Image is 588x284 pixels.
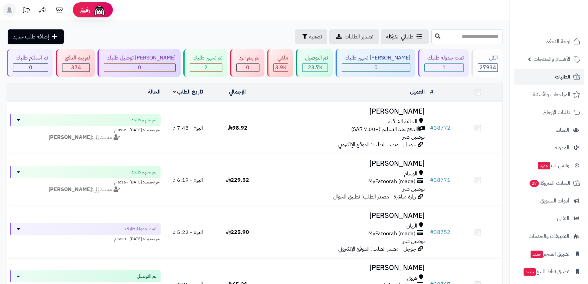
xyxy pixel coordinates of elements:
[131,117,157,123] span: تم تجهيز طلبك
[173,88,203,96] a: تاريخ الطلب
[338,141,416,149] span: جوجل - مصدر الطلب: الموقع الإلكتروني
[13,33,49,41] span: إضافة طلب جديد
[514,157,584,173] a: وآتس آبجديد
[303,64,327,72] div: 23706
[514,193,584,209] a: أدوات التسويق
[514,104,584,120] a: طلبات الإرجاع
[374,63,378,72] span: 0
[309,33,322,41] span: تصفية
[265,160,424,167] h3: [PERSON_NAME]
[13,64,48,72] div: 0
[93,3,106,17] img: ai-face.png
[229,49,266,77] a: لم يتم الرد 0
[529,232,569,241] span: التطبيقات والخدمات
[543,108,570,117] span: طلبات الإرجاع
[71,63,81,72] span: 374
[430,228,434,236] span: #
[514,228,584,244] a: التطبيقات والخدمات
[18,3,34,18] a: تحديثات المنصة
[273,54,288,62] div: ملغي
[555,72,570,82] span: الطلبات
[125,226,157,232] span: تمت جدولة طلبك
[302,54,328,62] div: تم التوصيل
[514,264,584,280] a: تطبيق نقاط البيعجديد
[96,49,182,77] a: [PERSON_NAME] توصيل طلبك 0
[540,196,569,205] span: أدوات التسويق
[265,212,424,220] h3: [PERSON_NAME]
[342,54,410,62] div: [PERSON_NAME] تجهيز طلبك
[430,228,450,236] a: #38752
[333,193,416,201] span: زيارة مباشرة - مصدر الطلب: تطبيق الجوال
[407,274,417,282] span: قروى
[338,245,416,253] span: جوجل - مصدر الطلب: الموقع الإلكتروني
[410,88,425,96] a: العميل
[386,33,413,41] span: طلباتي المُوكلة
[190,64,222,72] div: 2
[236,54,259,62] div: لم يتم الرد
[543,17,582,31] img: logo-2.png
[62,64,89,72] div: 374
[173,176,203,184] span: اليوم - 6:19 م
[381,29,429,44] a: طلباتي المُوكلة
[417,49,470,77] a: تمت جدولة طلبك 1
[29,63,32,72] span: 0
[148,88,161,96] a: الحالة
[5,186,166,193] div: مسند إلى:
[401,185,425,193] span: توصيل شبرا
[10,178,161,185] div: اخر تحديث: [DATE] - 6:36 م
[557,214,569,223] span: التقارير
[275,63,286,72] span: 3.9K
[524,268,536,276] span: جديد
[229,88,246,96] a: الإجمالي
[555,143,569,152] span: المدونة
[5,49,54,77] a: تم استلام طلبك 0
[62,54,89,62] div: لم يتم الدفع
[182,49,228,77] a: تم تجهيز طلبك 2
[345,33,373,41] span: تصدير الطلبات
[274,64,288,72] div: 3851
[401,237,425,245] span: توصيل شبرا
[104,54,176,62] div: [PERSON_NAME] توصيل طلبك
[295,29,327,44] button: تصفية
[204,63,208,72] span: 2
[237,64,259,72] div: 0
[368,178,415,185] span: MyFatoorah (mada)
[514,69,584,85] a: الطلبات
[530,180,539,187] span: 27
[479,63,496,72] span: 27934
[265,108,424,115] h3: [PERSON_NAME]
[538,162,550,169] span: جديد
[514,87,584,103] a: المراجعات والأسئلة
[430,176,450,184] a: #38771
[401,133,425,141] span: توصيل شبرا
[226,228,249,236] span: 225.90
[442,63,446,72] span: 1
[48,185,92,193] strong: [PERSON_NAME]
[556,125,569,135] span: العملاء
[190,54,222,62] div: تم تجهيز طلبك
[226,176,249,184] span: 229.52
[546,37,570,46] span: لوحة التحكم
[137,273,157,280] span: تم التوصيل
[246,63,249,72] span: 0
[48,133,92,141] strong: [PERSON_NAME]
[131,169,157,175] span: تم تجهيز طلبك
[424,54,463,62] div: تمت جدولة طلبك
[514,140,584,156] a: المدونة
[514,246,584,262] a: تطبيق المتجرجديد
[430,176,434,184] span: #
[266,49,295,77] a: ملغي 3.9K
[514,175,584,191] a: السلات المتروكة27
[470,49,504,77] a: الكل27934
[368,230,415,238] span: MyFatoorah (mada)
[514,122,584,138] a: العملاء
[351,126,418,133] span: الدفع عند التسليم (+7.00 SAR)
[388,118,417,126] span: الحلقة الشرقية
[329,29,379,44] a: تصدير الطلبات
[10,235,161,242] div: اخر تحديث: [DATE] - 5:33 م
[534,54,570,64] span: الأقسام والمنتجات
[173,124,203,132] span: اليوم - 7:48 م
[406,222,417,230] span: الريان
[8,29,64,44] a: إضافة طلب جديد
[173,228,203,236] span: اليوم - 5:22 م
